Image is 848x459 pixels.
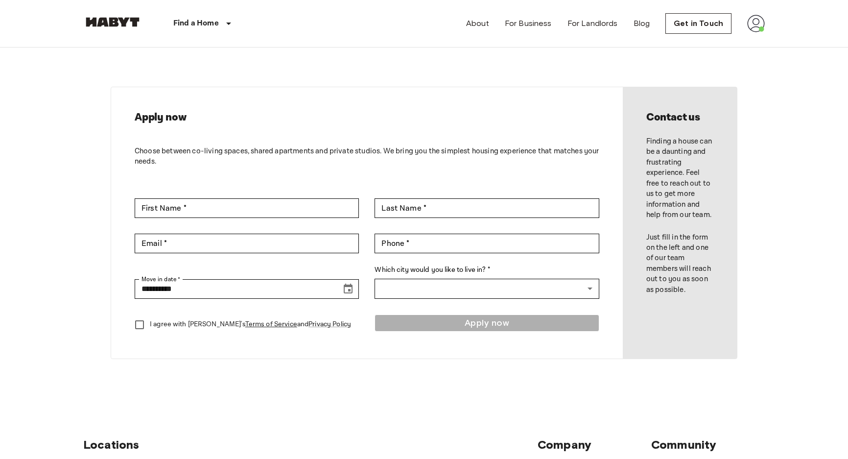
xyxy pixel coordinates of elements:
img: Habyt [83,17,142,27]
a: Terms of Service [245,320,297,329]
p: I agree with [PERSON_NAME]'s and [150,319,351,330]
label: Which city would you like to live in? * [375,265,599,275]
span: Locations [83,437,139,452]
span: Company [538,437,591,452]
p: Find a Home [173,18,219,29]
img: avatar [747,15,765,32]
h2: Apply now [135,111,599,124]
p: Just fill in the form on the left and one of our team members will reach out to you as soon as po... [646,232,713,295]
span: Community [651,437,716,452]
h2: Contact us [646,111,713,124]
a: Privacy Policy [308,320,351,329]
a: Blog [634,18,650,29]
a: About [466,18,489,29]
p: Finding a house can be a daunting and frustrating experience. Feel free to reach out to us to get... [646,136,713,220]
a: Get in Touch [665,13,731,34]
a: For Landlords [567,18,618,29]
label: Move in date [141,275,181,284]
p: Choose between co-living spaces, shared apartments and private studios. We bring you the simplest... [135,146,599,167]
button: Choose date, selected date is Aug 16, 2025 [338,279,358,299]
a: For Business [505,18,552,29]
